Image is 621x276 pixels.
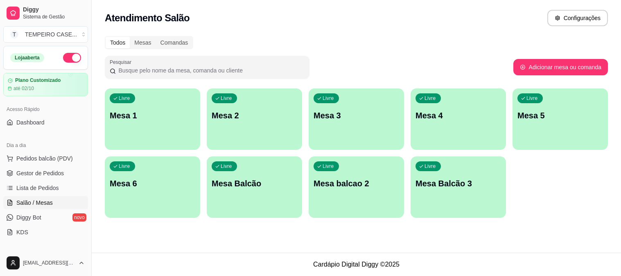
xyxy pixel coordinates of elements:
[212,178,297,189] p: Mesa Balcão
[116,66,305,75] input: Pesquisar
[23,6,85,14] span: Diggy
[3,211,88,224] a: Diggy Botnovo
[513,88,608,150] button: LivreMesa 5
[517,110,603,121] p: Mesa 5
[119,163,130,170] p: Livre
[309,156,404,218] button: LivreMesa balcao 2
[23,14,85,20] span: Sistema de Gestão
[416,110,501,121] p: Mesa 4
[3,226,88,239] a: KDS
[314,110,399,121] p: Mesa 3
[3,249,88,262] div: Catálogo
[16,169,64,177] span: Gestor de Pedidos
[105,88,200,150] button: LivreMesa 1
[10,53,44,62] div: Loja aberta
[323,95,334,102] p: Livre
[411,88,506,150] button: LivreMesa 4
[526,95,538,102] p: Livre
[3,253,88,273] button: [EMAIL_ADDRESS][DOMAIN_NAME]
[25,30,77,38] div: TEMPEIRO CASE ...
[130,37,156,48] div: Mesas
[314,178,399,189] p: Mesa balcao 2
[63,53,81,63] button: Alterar Status
[309,88,404,150] button: LivreMesa 3
[110,178,195,189] p: Mesa 6
[416,178,501,189] p: Mesa Balcão 3
[3,152,88,165] button: Pedidos balcão (PDV)
[207,156,302,218] button: LivreMesa Balcão
[3,116,88,129] a: Dashboard
[3,26,88,43] button: Select a team
[16,213,41,222] span: Diggy Bot
[156,37,193,48] div: Comandas
[110,110,195,121] p: Mesa 1
[323,163,334,170] p: Livre
[3,103,88,116] div: Acesso Rápido
[425,163,436,170] p: Livre
[16,199,53,207] span: Salão / Mesas
[3,196,88,209] a: Salão / Mesas
[3,167,88,180] a: Gestor de Pedidos
[3,181,88,195] a: Lista de Pedidos
[16,154,73,163] span: Pedidos balcão (PDV)
[110,59,134,66] label: Pesquisar
[207,88,302,150] button: LivreMesa 2
[212,110,297,121] p: Mesa 2
[92,253,621,276] footer: Cardápio Digital Diggy © 2025
[14,85,34,92] article: até 02/10
[547,10,608,26] button: Configurações
[513,59,608,75] button: Adicionar mesa ou comanda
[119,95,130,102] p: Livre
[105,156,200,218] button: LivreMesa 6
[425,95,436,102] p: Livre
[105,11,190,25] h2: Atendimento Salão
[15,77,61,84] article: Plano Customizado
[10,30,18,38] span: T
[106,37,130,48] div: Todos
[221,95,232,102] p: Livre
[23,260,75,266] span: [EMAIL_ADDRESS][DOMAIN_NAME]
[3,3,88,23] a: DiggySistema de Gestão
[16,184,59,192] span: Lista de Pedidos
[3,139,88,152] div: Dia a dia
[16,228,28,236] span: KDS
[16,118,45,127] span: Dashboard
[411,156,506,218] button: LivreMesa Balcão 3
[221,163,232,170] p: Livre
[3,73,88,96] a: Plano Customizadoaté 02/10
